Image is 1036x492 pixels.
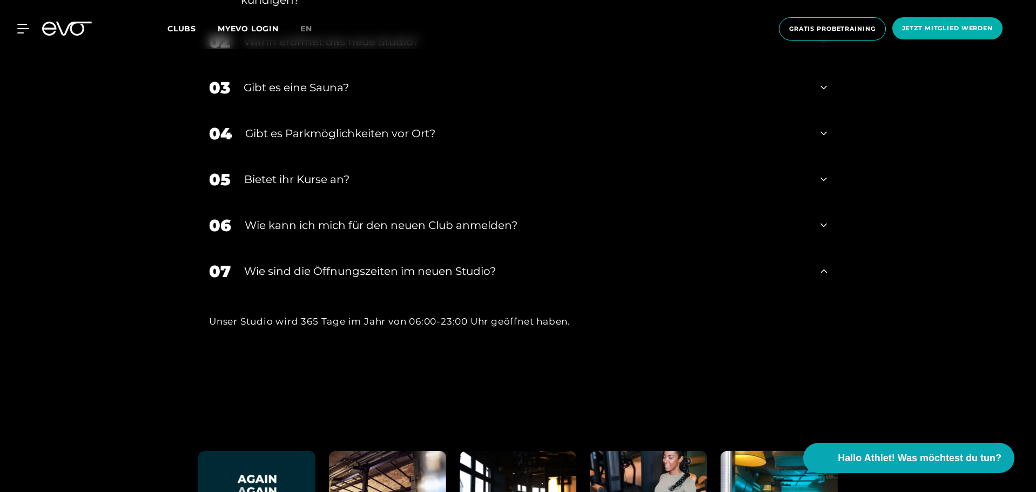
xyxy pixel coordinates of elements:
[245,217,807,233] div: Wie kann ich mich für den neuen Club anmelden?
[209,313,827,330] div: Unser Studio wird 365 Tage im Jahr von 06:00-23:00 Uhr geöffnet haben.
[244,79,807,96] div: Gibt es eine Sauna?
[167,23,218,33] a: Clubs
[167,24,196,33] span: Clubs
[244,263,807,279] div: ​Wie sind die Öffnungszeiten im neuen Studio?
[209,76,230,100] div: 03
[209,122,232,146] div: 04
[300,23,325,35] a: en
[803,443,1014,473] button: Hallo Athlet! Was möchtest du tun?
[902,24,993,33] span: Jetzt Mitglied werden
[889,17,1006,41] a: Jetzt Mitglied werden
[789,24,876,33] span: Gratis Probetraining
[209,167,231,192] div: 05
[209,259,231,284] div: 07
[300,24,312,33] span: en
[209,213,231,238] div: 06
[776,17,889,41] a: Gratis Probetraining
[838,451,1001,466] span: Hallo Athlet! Was möchtest du tun?
[218,24,279,33] a: MYEVO LOGIN
[244,171,807,187] div: Bietet ihr Kurse an?
[245,125,807,141] div: Gibt es Parkmöglichkeiten vor Ort?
